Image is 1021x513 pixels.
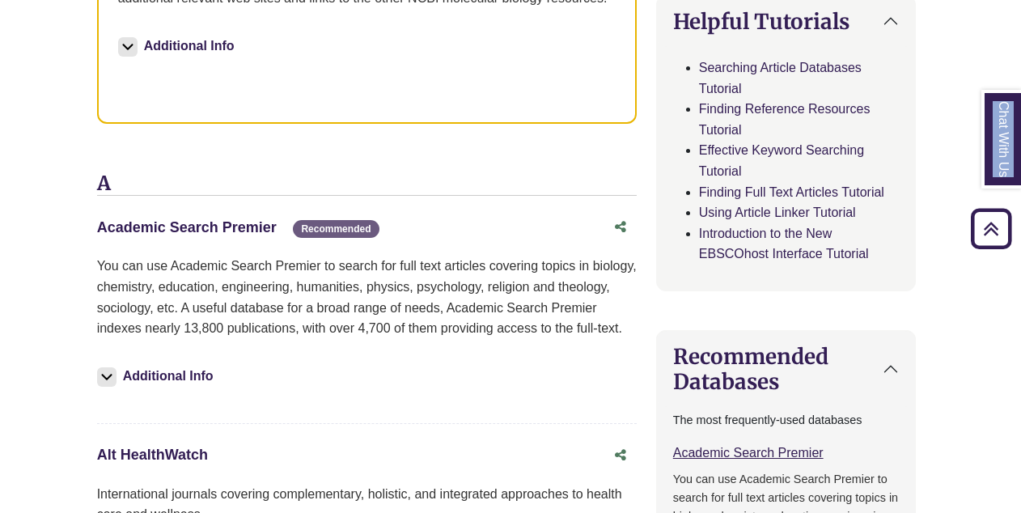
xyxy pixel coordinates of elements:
a: Effective Keyword Searching Tutorial [699,143,864,178]
button: Additional Info [97,365,218,388]
h3: A [97,172,637,197]
a: Academic Search Premier [97,219,277,235]
a: Introduction to the New EBSCOhost Interface Tutorial [699,227,869,261]
button: Recommended Databases [657,331,916,407]
a: Searching Article Databases Tutorial [699,61,862,95]
a: Finding Reference Resources Tutorial [699,102,871,137]
button: Share this database [604,440,637,471]
span: Recommended [293,220,379,239]
a: Using Article Linker Tutorial [699,206,856,219]
a: Academic Search Premier [673,446,824,460]
a: Back to Top [965,218,1017,240]
button: Additional Info [118,35,239,57]
a: Alt HealthWatch [97,447,208,463]
button: Share this database [604,212,637,243]
p: The most frequently-used databases [673,411,900,430]
a: Finding Full Text Articles Tutorial [699,185,884,199]
p: You can use Academic Search Premier to search for full text articles covering topics in biology, ... [97,256,637,338]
